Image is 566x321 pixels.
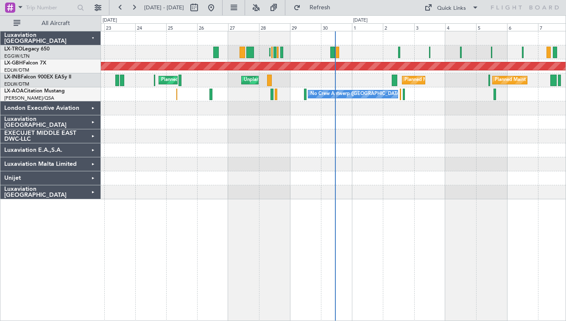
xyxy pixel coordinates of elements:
button: All Aircraft [9,17,92,30]
input: Trip Number [26,1,75,14]
button: Quick Links [420,1,483,14]
div: Quick Links [437,4,466,13]
div: Planned Maint [GEOGRAPHIC_DATA] ([GEOGRAPHIC_DATA]) [161,74,295,87]
span: [DATE] - [DATE] [144,4,184,11]
span: LX-AOA [4,89,24,94]
a: EDLW/DTM [4,81,29,87]
a: [PERSON_NAME]/QSA [4,95,54,101]
a: EDLW/DTM [4,67,29,73]
div: 29 [290,23,321,31]
button: Refresh [290,1,340,14]
span: LX-GBH [4,61,23,66]
a: LX-AOACitation Mustang [4,89,65,94]
div: 6 [507,23,538,31]
div: No Crew Antwerp ([GEOGRAPHIC_DATA]) [310,88,402,100]
div: 28 [259,23,290,31]
div: 26 [197,23,228,31]
div: 4 [445,23,476,31]
div: [DATE] [353,17,368,24]
span: Refresh [302,5,338,11]
a: LX-TROLegacy 650 [4,47,50,52]
div: 1 [352,23,383,31]
span: LX-TRO [4,47,22,52]
div: 25 [166,23,197,31]
div: 5 [476,23,507,31]
div: 23 [104,23,135,31]
div: 30 [321,23,352,31]
a: EGGW/LTN [4,53,30,59]
div: 27 [228,23,259,31]
span: LX-INB [4,75,21,80]
div: 2 [383,23,414,31]
div: Unplanned Maint Roma (Ciampino) [244,74,320,87]
div: [DATE] [103,17,117,24]
span: All Aircraft [22,20,89,26]
a: LX-INBFalcon 900EX EASy II [4,75,71,80]
div: 24 [135,23,166,31]
div: Planned Maint [GEOGRAPHIC_DATA] [404,74,485,87]
a: LX-GBHFalcon 7X [4,61,46,66]
div: 3 [414,23,445,31]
